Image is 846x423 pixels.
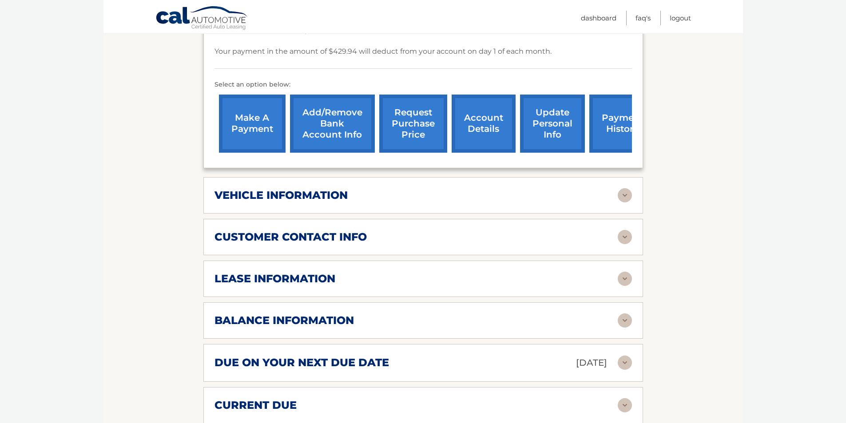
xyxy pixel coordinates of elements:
[214,45,552,58] p: Your payment in the amount of $429.94 will deduct from your account on day 1 of each month.
[214,189,348,202] h2: vehicle information
[581,11,616,25] a: Dashboard
[219,95,286,153] a: make a payment
[227,26,309,34] span: Enrolled For Auto Pay
[670,11,691,25] a: Logout
[379,95,447,153] a: request purchase price
[618,230,632,244] img: accordion-rest.svg
[635,11,651,25] a: FAQ's
[520,95,585,153] a: update personal info
[155,6,249,32] a: Cal Automotive
[452,95,516,153] a: account details
[290,95,375,153] a: Add/Remove bank account info
[214,314,354,327] h2: balance information
[618,313,632,328] img: accordion-rest.svg
[214,356,389,369] h2: due on your next due date
[214,79,632,90] p: Select an option below:
[214,399,297,412] h2: current due
[576,355,607,371] p: [DATE]
[618,272,632,286] img: accordion-rest.svg
[618,188,632,202] img: accordion-rest.svg
[589,95,656,153] a: payment history
[214,230,367,244] h2: customer contact info
[618,356,632,370] img: accordion-rest.svg
[214,272,335,285] h2: lease information
[618,398,632,412] img: accordion-rest.svg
